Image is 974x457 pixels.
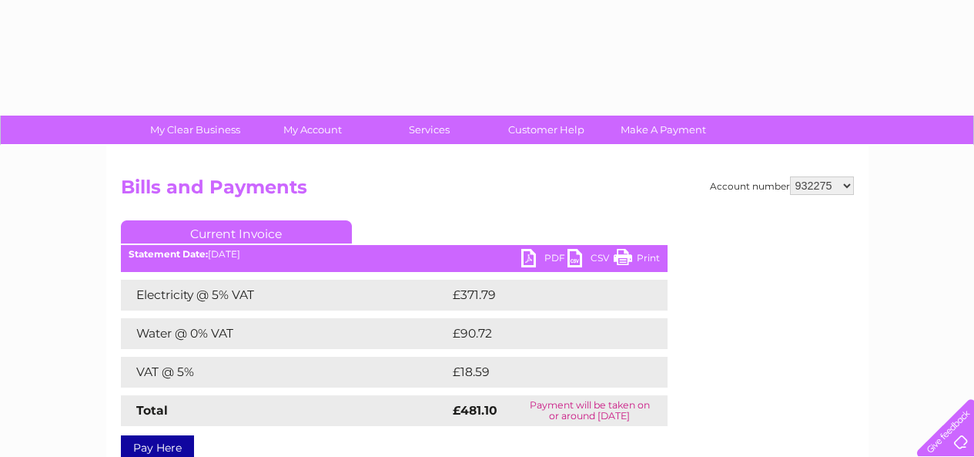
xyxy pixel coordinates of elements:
[567,249,614,271] a: CSV
[121,176,854,206] h2: Bills and Payments
[129,248,208,260] b: Statement Date:
[121,357,449,388] td: VAT @ 5%
[136,403,168,418] strong: Total
[366,116,493,144] a: Services
[614,249,660,271] a: Print
[453,403,497,418] strong: £481.10
[121,220,352,244] a: Current Invoice
[521,249,567,271] a: PDF
[449,357,635,388] td: £18.59
[121,318,449,349] td: Water @ 0% VAT
[121,280,449,311] td: Electricity @ 5% VAT
[710,176,854,195] div: Account number
[483,116,610,144] a: Customer Help
[249,116,376,144] a: My Account
[449,318,637,349] td: £90.72
[121,249,668,260] div: [DATE]
[449,280,639,311] td: £371.79
[600,116,727,144] a: Make A Payment
[132,116,259,144] a: My Clear Business
[512,395,667,426] td: Payment will be taken on or around [DATE]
